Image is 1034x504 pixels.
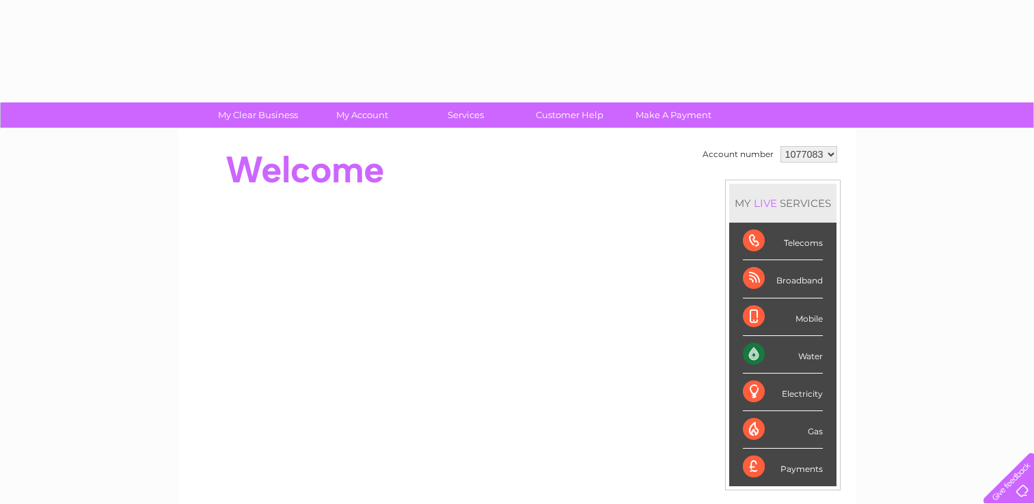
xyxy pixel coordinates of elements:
[751,197,780,210] div: LIVE
[305,102,418,128] a: My Account
[743,374,823,411] div: Electricity
[743,411,823,449] div: Gas
[202,102,314,128] a: My Clear Business
[743,260,823,298] div: Broadband
[743,449,823,486] div: Payments
[699,143,777,166] td: Account number
[743,336,823,374] div: Water
[743,298,823,336] div: Mobile
[617,102,730,128] a: Make A Payment
[409,102,522,128] a: Services
[743,223,823,260] div: Telecoms
[513,102,626,128] a: Customer Help
[729,184,836,223] div: MY SERVICES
